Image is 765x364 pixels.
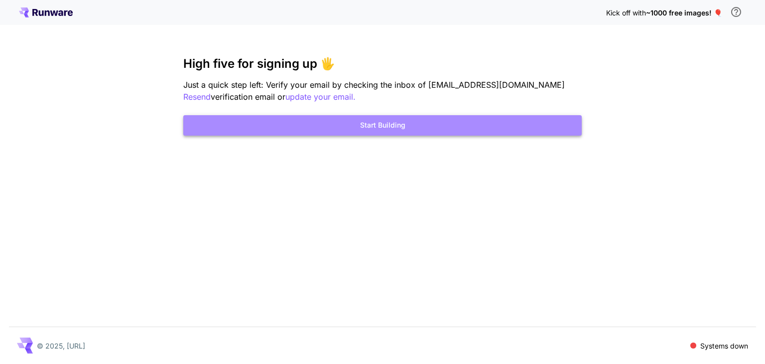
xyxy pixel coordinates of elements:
p: © 2025, [URL] [37,341,85,351]
button: Start Building [183,115,582,136]
button: In order to qualify for free credit, you need to sign up with a business email address and click ... [726,2,746,22]
span: verification email or [211,92,285,102]
span: ~1000 free images! 🎈 [646,8,722,17]
button: update your email. [285,91,356,103]
button: Resend [183,91,211,103]
h3: High five for signing up 🖐️ [183,57,582,71]
span: Kick off with [606,8,646,17]
span: Just a quick step left: Verify your email by checking the inbox of [EMAIL_ADDRESS][DOMAIN_NAME] [183,80,565,90]
p: Systems down [700,341,748,351]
